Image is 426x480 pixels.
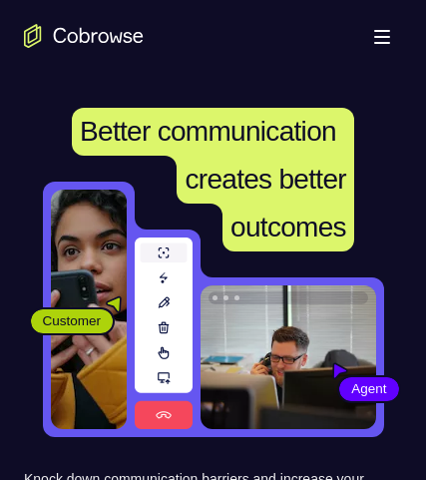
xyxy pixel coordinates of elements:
a: Go to the home page [24,24,144,48]
img: A series of tools used in co-browsing sessions [135,238,193,429]
span: Better communication [80,116,336,147]
span: creates better [185,164,345,195]
img: A customer holding their phone [51,190,127,429]
img: A customer support agent talking on the phone [201,285,376,429]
